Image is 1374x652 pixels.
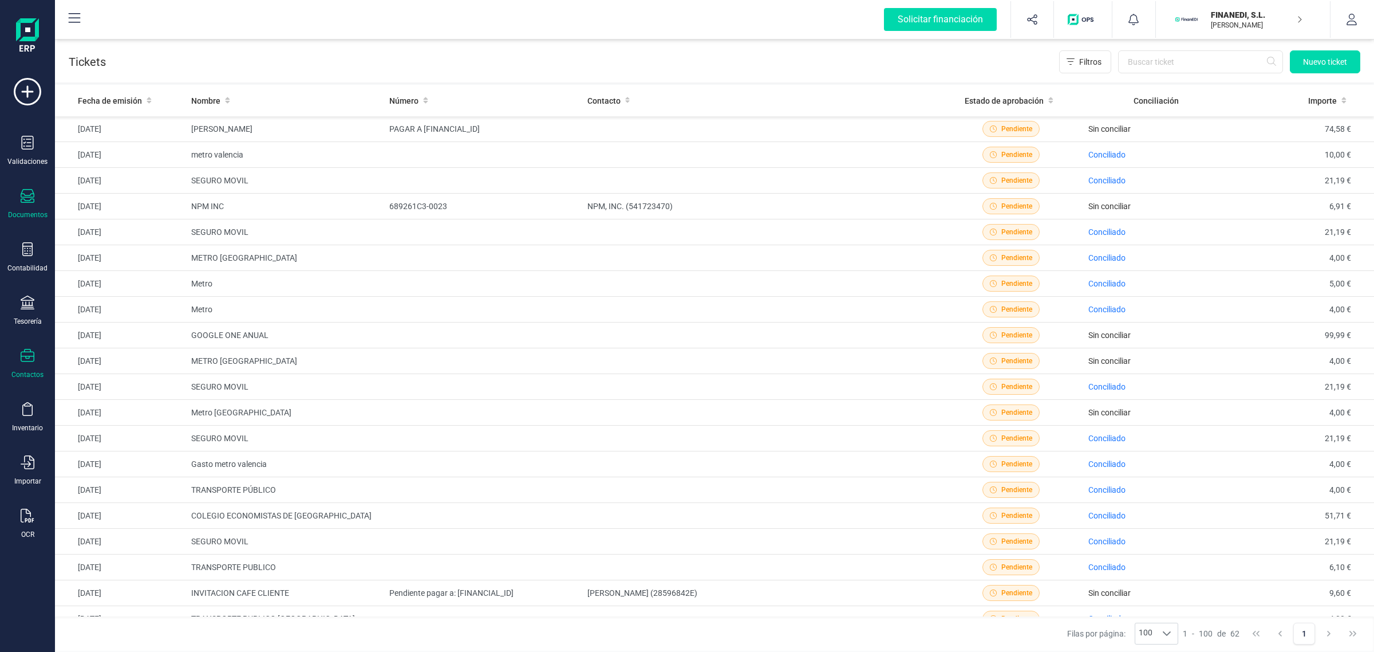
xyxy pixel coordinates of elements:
span: Número [389,95,418,107]
span: Sin conciliar [1088,588,1131,598]
span: Pendiente [1001,330,1032,340]
button: Filtros [1059,50,1111,73]
td: Metro [187,297,385,323]
td: SEGURO MOVIL [187,219,385,245]
div: Importar [14,477,41,486]
td: 9,60 € [1229,580,1374,606]
button: Previous Page [1269,623,1291,645]
td: [DATE] [55,297,187,323]
td: [DATE] [55,271,187,297]
td: 689261C3-0023 [385,194,583,219]
span: Conciliado [1088,485,1126,494]
span: Pendiente [1001,536,1032,547]
div: Validaciones [7,157,48,166]
td: [DATE] [55,529,187,555]
td: 74,58 € [1229,116,1374,142]
td: [DATE] [55,194,187,219]
p: [PERSON_NAME] [1211,21,1302,30]
span: Conciliado [1088,305,1126,314]
td: 21,19 € [1229,168,1374,194]
td: 6,10 € [1229,555,1374,580]
span: Pendiente [1001,382,1032,392]
input: Buscar ticket [1118,50,1283,73]
td: COLEGIO ECONOMISTAS DE [GEOGRAPHIC_DATA] [187,503,385,529]
span: Pendiente [1001,175,1032,186]
td: SEGURO MOVIL [187,168,385,194]
div: Filas por página: [1067,623,1178,645]
span: Pendiente [1001,227,1032,237]
span: Conciliado [1088,459,1126,469]
div: Contactos [11,370,44,379]
td: METRO [GEOGRAPHIC_DATA] [187,348,385,374]
span: Conciliado [1088,511,1126,520]
div: Contabilidad [7,264,48,273]
span: Conciliado [1088,279,1126,288]
td: NPM INC [187,194,385,219]
td: 5,00 € [1229,271,1374,297]
td: [DATE] [55,348,187,374]
td: SEGURO MOVIL [187,529,385,555]
p: Tickets [69,50,106,73]
td: TRANSPORTE PÚBLICO [187,477,385,503]
span: Sin conciliar [1088,408,1131,417]
td: PAGAR A [FINANCIAL_ID] [385,116,583,142]
td: 21,19 € [1229,529,1374,555]
td: [PERSON_NAME] (28596842E) [583,580,939,606]
td: NPM, INC. (541723470) [583,194,939,219]
td: 21,19 € [1229,219,1374,245]
td: [DATE] [55,323,187,348]
td: 4,00 € [1229,477,1374,503]
td: SEGURO MOVIL [187,374,385,400]
td: 21,19 € [1229,426,1374,451]
td: 4,00 € [1229,348,1374,374]
td: 10,00 € [1229,142,1374,168]
span: Importe [1308,95,1337,107]
td: METRO [GEOGRAPHIC_DATA] [187,245,385,271]
td: [DATE] [55,374,187,400]
span: Conciliado [1088,537,1126,546]
span: Filtros [1079,56,1101,68]
span: 62 [1230,628,1239,639]
span: Conciliado [1088,227,1126,237]
div: Tesorería [14,317,42,326]
td: [DATE] [55,400,187,426]
div: - [1183,628,1239,639]
span: Conciliado [1088,176,1126,185]
td: 4,00 € [1229,297,1374,323]
span: Pendiente [1001,201,1032,211]
td: 4,00 € [1229,606,1374,632]
span: Sin conciliar [1088,356,1131,366]
span: Sin conciliar [1088,202,1131,211]
span: Conciliado [1088,382,1126,391]
td: [DATE] [55,477,187,503]
span: Pendiente [1001,124,1032,134]
td: TRANSPORTE PUBLICO [187,555,385,580]
td: [DATE] [55,116,187,142]
span: Conciliado [1088,434,1126,443]
span: Pendiente [1001,510,1032,521]
td: metro valencia [187,142,385,168]
button: Solicitar financiación [870,1,1010,38]
span: Pendiente [1001,485,1032,495]
td: GOOGLE ONE ANUAL [187,323,385,348]
span: Pendiente [1001,278,1032,289]
td: [DATE] [55,168,187,194]
td: 99,99 € [1229,323,1374,348]
div: OCR [21,530,34,539]
td: [DATE] [55,219,187,245]
span: Sin conciliar [1088,124,1131,133]
td: [PERSON_NAME] [187,116,385,142]
td: 6,91 € [1229,194,1374,219]
td: Pendiente pagar a: [FINANCIAL_ID] [385,580,583,606]
button: First Page [1245,623,1267,645]
button: FIFINANEDI, S.L.[PERSON_NAME] [1170,1,1316,38]
td: TRANSPORTE PUBLICO [GEOGRAPHIC_DATA] [187,606,385,632]
td: SEGURO MOVIL [187,426,385,451]
td: 21,19 € [1229,374,1374,400]
td: [DATE] [55,451,187,477]
td: [DATE] [55,580,187,606]
img: FI [1174,7,1199,32]
td: 4,00 € [1229,245,1374,271]
p: FINANEDI, S.L. [1211,9,1302,21]
span: Conciliado [1088,563,1126,572]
